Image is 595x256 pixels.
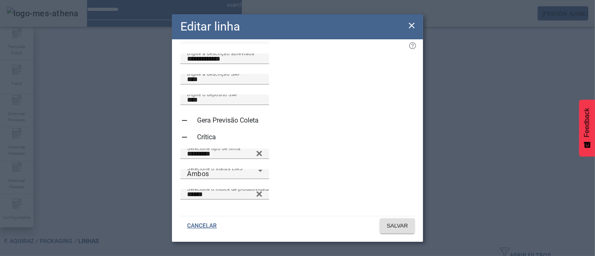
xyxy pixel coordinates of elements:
[380,218,415,233] button: SALVAR
[579,100,595,156] button: Feedback - Mostrar pesquisa
[387,222,408,230] span: SALVAR
[180,18,240,36] h2: Editar linha
[180,218,223,233] button: CANCELAR
[187,186,271,192] mat-label: Selecione o índice de produtividade
[187,189,262,200] input: Number
[583,108,591,137] span: Feedback
[187,50,254,56] mat-label: Digite a descrição abreviada
[195,115,259,125] label: Gera Previsão Coleta
[187,170,209,178] span: Ambos
[187,91,239,97] mat-label: Digite o depósito SAP
[187,222,217,230] span: CANCELAR
[187,149,262,159] input: Number
[187,71,241,77] mat-label: Digite a descrição SAP
[195,132,216,142] label: Crítica
[187,145,241,151] mat-label: Selecione tipo de linha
